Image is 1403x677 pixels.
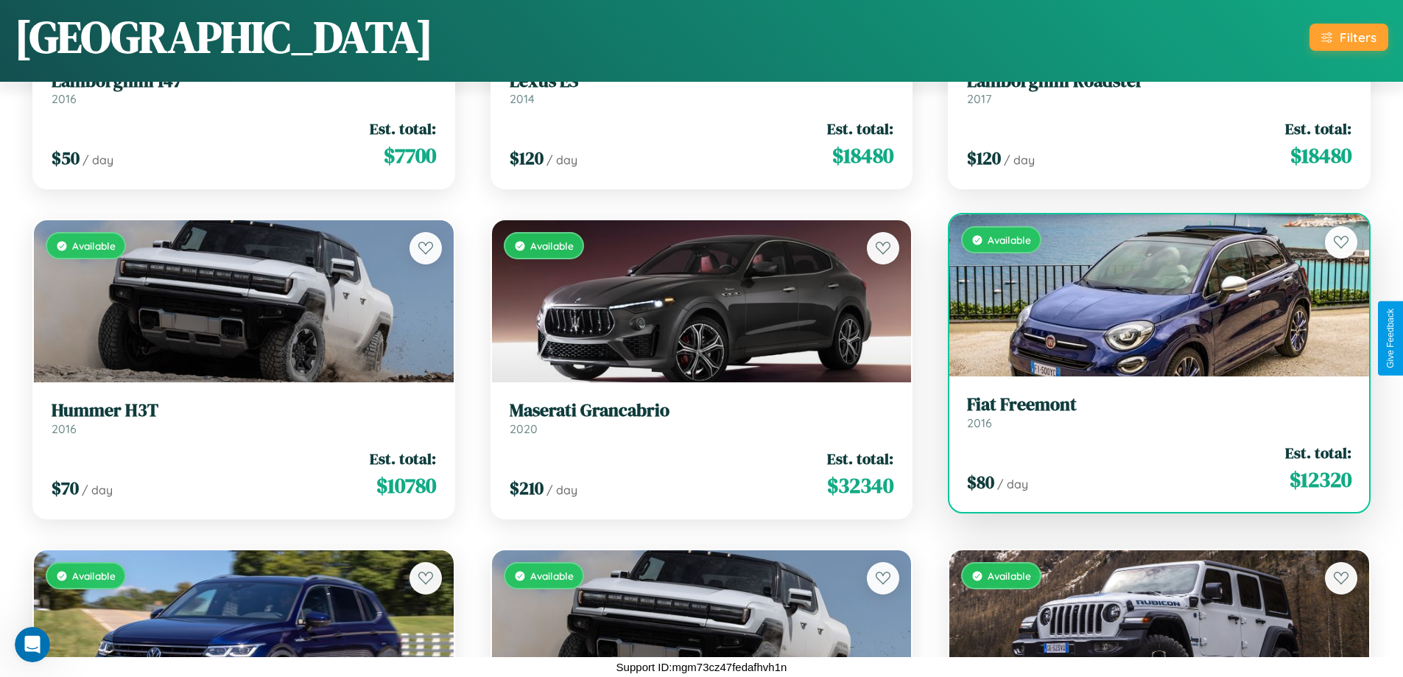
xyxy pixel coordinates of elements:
[827,118,893,139] span: Est. total:
[376,471,436,500] span: $ 10780
[15,627,50,662] iframe: Intercom live chat
[1340,29,1376,45] div: Filters
[384,141,436,170] span: $ 7700
[52,71,436,107] a: Lamborghini 1472016
[510,476,544,500] span: $ 210
[967,71,1351,107] a: Lamborghini Roadster2017
[546,483,577,497] span: / day
[1285,118,1351,139] span: Est. total:
[988,234,1031,246] span: Available
[72,569,116,582] span: Available
[530,239,574,252] span: Available
[1290,141,1351,170] span: $ 18480
[82,483,113,497] span: / day
[82,152,113,167] span: / day
[510,400,894,421] h3: Maserati Grancabrio
[52,400,436,421] h3: Hummer H3T
[1309,24,1388,51] button: Filters
[1285,442,1351,463] span: Est. total:
[967,470,994,494] span: $ 80
[1385,309,1396,368] div: Give Feedback
[832,141,893,170] span: $ 18480
[510,71,894,107] a: Lexus ES2014
[510,91,535,106] span: 2014
[546,152,577,167] span: / day
[52,476,79,500] span: $ 70
[370,118,436,139] span: Est. total:
[967,415,992,430] span: 2016
[52,421,77,436] span: 2016
[967,394,1351,415] h3: Fiat Freemont
[616,657,787,677] p: Support ID: mgm73cz47fedafhvh1n
[827,448,893,469] span: Est. total:
[1290,465,1351,494] span: $ 12320
[72,239,116,252] span: Available
[530,569,574,582] span: Available
[52,91,77,106] span: 2016
[15,7,433,67] h1: [GEOGRAPHIC_DATA]
[370,448,436,469] span: Est. total:
[967,394,1351,430] a: Fiat Freemont2016
[827,471,893,500] span: $ 32340
[52,400,436,436] a: Hummer H3T2016
[967,146,1001,170] span: $ 120
[988,569,1031,582] span: Available
[510,400,894,436] a: Maserati Grancabrio2020
[967,91,991,106] span: 2017
[510,421,538,436] span: 2020
[997,477,1028,491] span: / day
[510,146,544,170] span: $ 120
[1004,152,1035,167] span: / day
[52,146,80,170] span: $ 50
